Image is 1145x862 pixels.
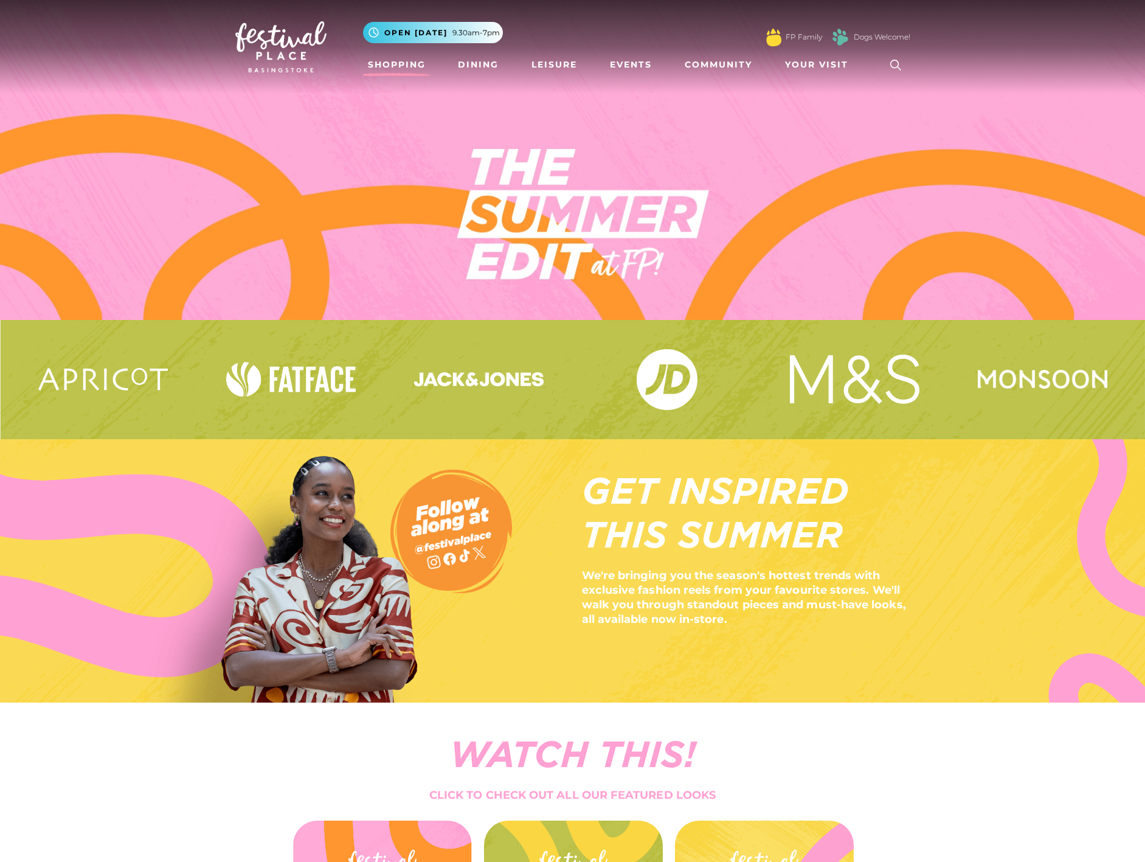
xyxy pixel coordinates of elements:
[605,54,657,76] a: Events
[38,368,168,391] img: FP-Fashion-2025-LandingPage-Elements_Logo-Apricot.png
[235,21,327,72] img: Festival Place Logo
[978,370,1107,388] img: FP-Fashion-2025-LandingPage-Elements_Logo-Monsoon.png
[527,54,582,76] a: Leisure
[226,362,356,397] img: FP-Fashion-2025-LandingPage-Elements_Logo-Fatface.png
[414,372,544,387] img: FP-Fashion-2025-LandingPage-Elements_Logo-JackandJones.png
[790,355,919,403] img: FP-Fashion-2025-LandingPage-Elements_Logo-M%26S.png
[780,54,859,76] a: Your Visit
[452,27,500,38] span: 9.30am-7pm
[384,27,448,38] span: Open [DATE]
[582,468,910,556] h2: Get inspired this summer
[785,58,848,71] span: Your Visit
[453,54,503,76] a: Dining
[786,32,822,43] a: FP Family
[637,349,697,410] img: FP-Fashion-2025-LandingPage-Elements_Logo-JD.png
[582,568,910,627] p: We're bringing you the season's hottest trends with exclusive fashion reels from your favourite s...
[235,788,910,802] p: Click to check out all our featured looks
[854,32,910,43] a: Dogs Welcome!
[363,22,503,43] button: Open [DATE] 9.30am-7pm
[680,54,757,76] a: Community
[363,54,431,76] a: Shopping
[235,732,910,776] h2: Watch this!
